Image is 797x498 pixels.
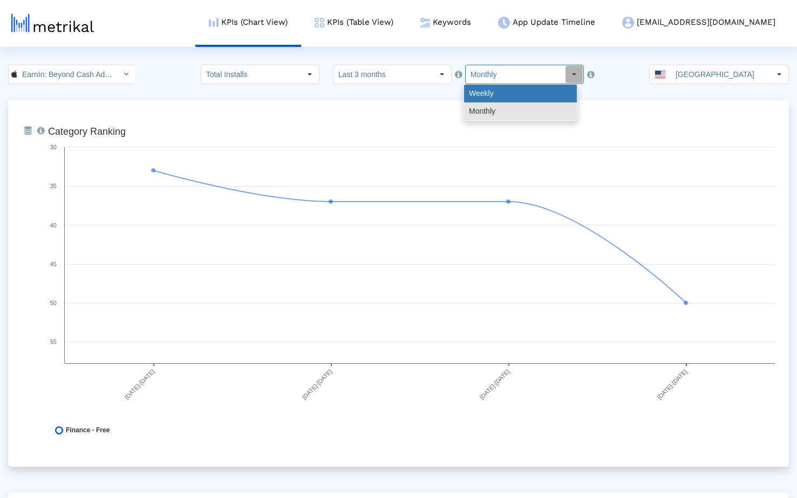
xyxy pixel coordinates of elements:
[50,222,57,229] text: 40
[66,426,110,434] span: Finance - Free
[498,17,510,29] img: app-update-menu-icon.png
[50,338,57,345] text: 55
[123,368,155,400] text: [DATE]-[DATE]
[464,85,577,102] div: Weekly
[301,65,319,84] div: Select
[464,102,577,120] div: Monthly
[117,65,135,84] div: Select
[209,18,219,27] img: kpi-chart-menu-icon.png
[301,368,333,400] text: [DATE]-[DATE]
[315,18,324,27] img: kpi-table-menu-icon.png
[656,368,688,400] text: [DATE]-[DATE]
[48,126,126,137] tspan: Category Ranking
[433,65,451,84] div: Select
[50,300,57,306] text: 50
[622,17,634,29] img: my-account-menu-icon.png
[565,65,583,84] div: Select
[50,144,57,150] text: 30
[478,368,510,400] text: [DATE]-[DATE]
[50,183,57,189] text: 35
[770,65,788,84] div: Select
[11,14,94,32] img: metrical-logo-light.png
[420,18,430,27] img: keywords.png
[50,261,57,267] text: 45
